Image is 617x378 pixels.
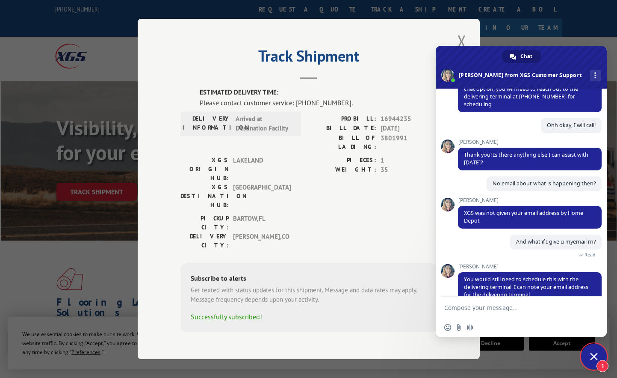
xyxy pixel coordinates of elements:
[180,232,229,250] label: DELIVERY CITY:
[581,344,607,369] a: Close chat
[183,114,231,134] label: DELIVERY INFORMATION:
[309,114,376,124] label: PROBILL:
[180,183,229,210] label: XGS DESTINATION HUB:
[233,183,291,210] span: [GEOGRAPHIC_DATA]
[180,156,229,183] label: XGS ORIGIN HUB:
[464,209,583,224] span: XGS was not given your email address by Home Depot
[444,324,451,331] span: Insert an emoji
[516,238,596,245] span: And what if I give u myemail rn?
[444,297,581,318] textarea: Compose your message...
[180,50,437,66] h2: Track Shipment
[309,134,376,152] label: BILL OF LADING:
[381,124,437,134] span: [DATE]
[236,114,293,134] span: Arrived at Destination Facility
[309,124,376,134] label: BILL DATE:
[233,232,291,250] span: [PERSON_NAME] , CO
[200,98,437,108] div: Please contact customer service: [PHONE_NUMBER].
[466,324,473,331] span: Audio message
[458,264,602,270] span: [PERSON_NAME]
[520,50,532,63] span: Chat
[458,139,602,145] span: [PERSON_NAME]
[455,324,462,331] span: Send a file
[309,156,376,166] label: PIECES:
[596,360,608,372] span: 1
[458,197,602,203] span: [PERSON_NAME]
[464,151,588,166] span: Thank you! Is there anything else I can assist with [DATE]?
[547,122,596,129] span: Ohh okay, I will call!
[381,165,437,175] span: 35
[191,273,427,286] div: Subscribe to alerts
[191,286,427,305] div: Get texted with status updates for this shipment. Message and data rates may apply. Message frequ...
[455,30,469,53] button: Close modal
[233,156,291,183] span: LAKELAND
[585,252,596,258] span: Read
[381,156,437,166] span: 1
[233,214,291,232] span: BARTOW , FL
[464,77,585,108] span: We unfortunately cannot schedule through our chat option, you will need to reach out to the deliv...
[381,134,437,152] span: 3801991
[200,88,437,98] label: ESTIMATED DELIVERY TIME:
[381,114,437,124] span: 16944235
[309,165,376,175] label: WEIGHT:
[502,50,541,63] a: Chat
[493,180,596,187] span: No email about what is happening then?
[191,312,427,322] div: Successfully subscribed!
[180,214,229,232] label: PICKUP CITY:
[464,276,588,298] span: You would still need to schedule this with the delivering terminal. I can note your email address...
